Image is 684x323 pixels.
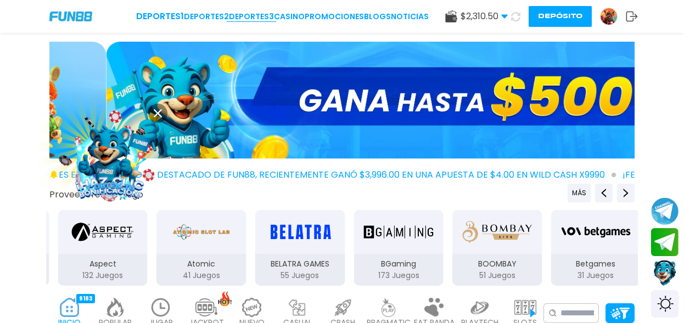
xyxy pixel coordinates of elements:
[378,298,400,317] img: pragmatic_light.webp
[423,298,445,317] img: fat_panda_light.webp
[156,270,246,281] p: 41 Juegos
[617,184,635,202] button: Next providers
[305,11,364,22] a: Promociones
[72,217,133,247] img: Aspect
[529,6,592,27] button: Depósito
[171,217,232,247] img: Atomic
[595,184,613,202] button: Previous providers
[561,217,630,247] img: Betgames
[255,258,345,270] p: BELATRA GAMES
[514,298,536,317] img: slots_light.webp
[547,209,646,287] button: Betgames
[354,270,444,281] p: 173 Juegos
[12,168,616,182] span: ¡FELICIDADES exxxx31! GANADOR DESTACADO DE FUN88, RECIENTEMENTE GANÓ $3,996.00 EN UNA APUESTA DE ...
[364,11,391,22] a: BLOGS
[156,258,246,270] p: Atomic
[364,217,433,247] img: BGaming
[265,217,334,247] img: BELATRA GAMES
[218,291,232,306] img: hot
[76,294,95,303] div: 9183
[448,209,547,287] button: BOOMBAY
[391,11,429,22] a: NOTICIAS
[104,298,126,317] img: popular_light.webp
[551,258,641,270] p: Betgames
[610,308,630,319] img: Platform Filter
[58,106,162,211] img: Image Link
[59,298,81,317] img: home_active.webp
[452,270,542,281] p: 51 Juegos
[152,209,251,287] button: Atomic
[287,298,309,317] img: casual_light.webp
[452,258,542,270] p: BOOMBAY
[651,228,679,257] button: Join telegram
[469,298,491,317] img: playtech_light.webp
[600,8,626,25] a: Avatar
[136,10,184,23] a: Deportes1
[274,11,305,22] a: CASINO
[58,258,148,270] p: Aspect
[568,184,591,202] button: Previous providers
[195,298,217,317] img: jackpot_light.webp
[251,209,350,287] button: BELATRA GAMES
[184,11,229,22] a: Deportes2
[49,12,92,21] img: Company Logo
[229,11,274,22] a: Deportes3
[354,258,444,270] p: BGaming
[58,270,148,281] p: 132 Juegos
[651,259,679,287] button: Contact customer service
[349,209,448,287] button: BGaming
[53,209,152,287] button: Aspect
[255,270,345,281] p: 55 Juegos
[551,270,641,281] p: 31 Juegos
[49,189,143,200] button: Proveedores de juego
[150,298,172,317] img: recent_light.webp
[241,298,263,317] img: new_light.webp
[463,217,532,247] img: BOOMBAY
[461,10,508,23] span: $ 2,310.50
[651,290,679,318] div: Switch theme
[651,197,679,225] button: Join telegram channel
[332,298,354,317] img: crash_light.webp
[601,8,617,25] img: Avatar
